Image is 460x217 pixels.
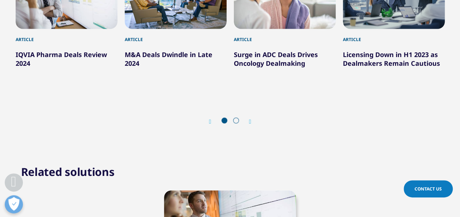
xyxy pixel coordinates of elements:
[404,180,453,197] a: Contact Us
[125,29,227,43] div: Article
[209,118,219,125] div: Previous slide
[16,50,107,68] a: IQVIA Pharma Deals Review 2024
[234,29,336,43] div: Article
[16,29,117,43] div: Article
[21,165,115,179] h2: Related solutions
[343,50,440,68] a: Licensing Down in H1 2023 as Dealmakers Remain Cautious
[242,118,251,125] div: Next slide
[415,186,442,192] span: Contact Us
[343,29,445,43] div: Article
[234,50,318,68] a: Surge in ADC Deals Drives Oncology Dealmaking
[125,50,212,68] a: M&A Deals Dwindle in Late 2024
[5,195,23,213] button: Open Preferences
